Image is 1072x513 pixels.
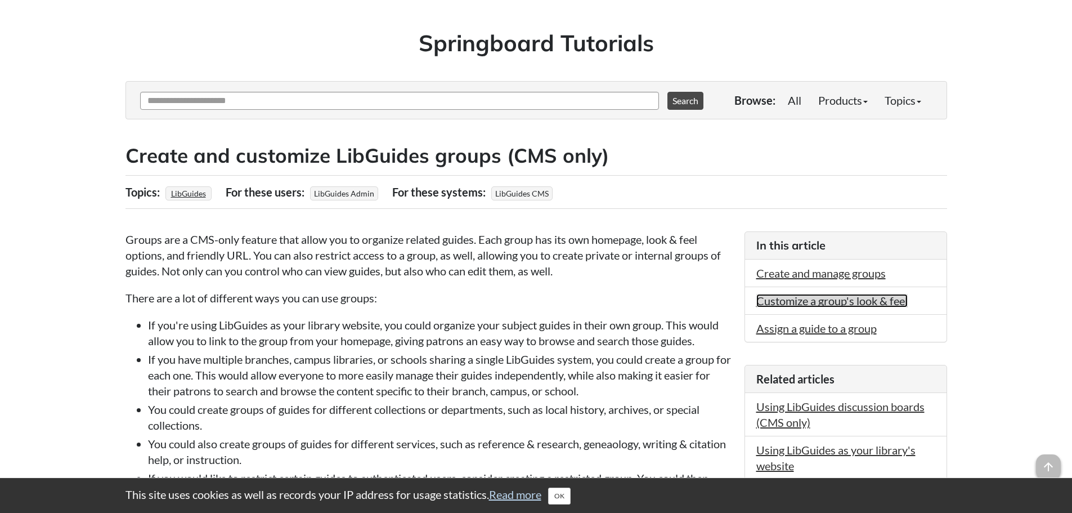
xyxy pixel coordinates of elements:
div: This site uses cookies as well as records your IP address for usage statistics. [114,487,958,505]
div: Topics: [125,181,163,203]
p: Browse: [734,92,775,108]
li: You could create groups of guides for different collections or departments, such as local history... [148,402,733,433]
div: For these users: [226,181,307,203]
li: If you're using LibGuides as your library website, you could organize your subject guides in thei... [148,317,733,349]
a: arrow_upward [1036,456,1061,469]
a: All [779,89,810,111]
a: Products [810,89,876,111]
a: Topics [876,89,930,111]
button: Search [667,92,703,110]
li: You could also create groups of guides for different services, such as reference & research, gene... [148,436,733,467]
a: LibGuides [169,185,208,202]
p: Groups are a CMS-only feature that allow you to organize related guides. Each group has its own h... [125,231,733,279]
span: LibGuides Admin [310,186,378,200]
h1: Springboard Tutorials [134,27,939,59]
span: arrow_upward [1036,454,1061,479]
p: There are a lot of different ways you can use groups: [125,290,733,306]
h2: Create and customize LibGuides groups (CMS only) [125,142,947,169]
span: LibGuides CMS [491,186,553,200]
a: Using LibGuides discussion boards (CMS only) [756,400,925,429]
li: If you would like to restrict certain guides to authenticated users, consider creating a restrict... [148,470,733,502]
h3: In this article [756,238,935,253]
a: Assign a guide to a group [756,322,877,335]
a: Using LibGuides as your library's website [756,443,916,472]
a: Read more [489,488,541,501]
a: Customize a group's look & feel [756,294,908,307]
a: Create and manage groups [756,266,886,280]
span: Related articles [756,372,835,386]
button: Close [548,488,571,505]
li: If you have multiple branches, campus libraries, or schools sharing a single LibGuides system, yo... [148,351,733,399]
div: For these systems: [392,181,488,203]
